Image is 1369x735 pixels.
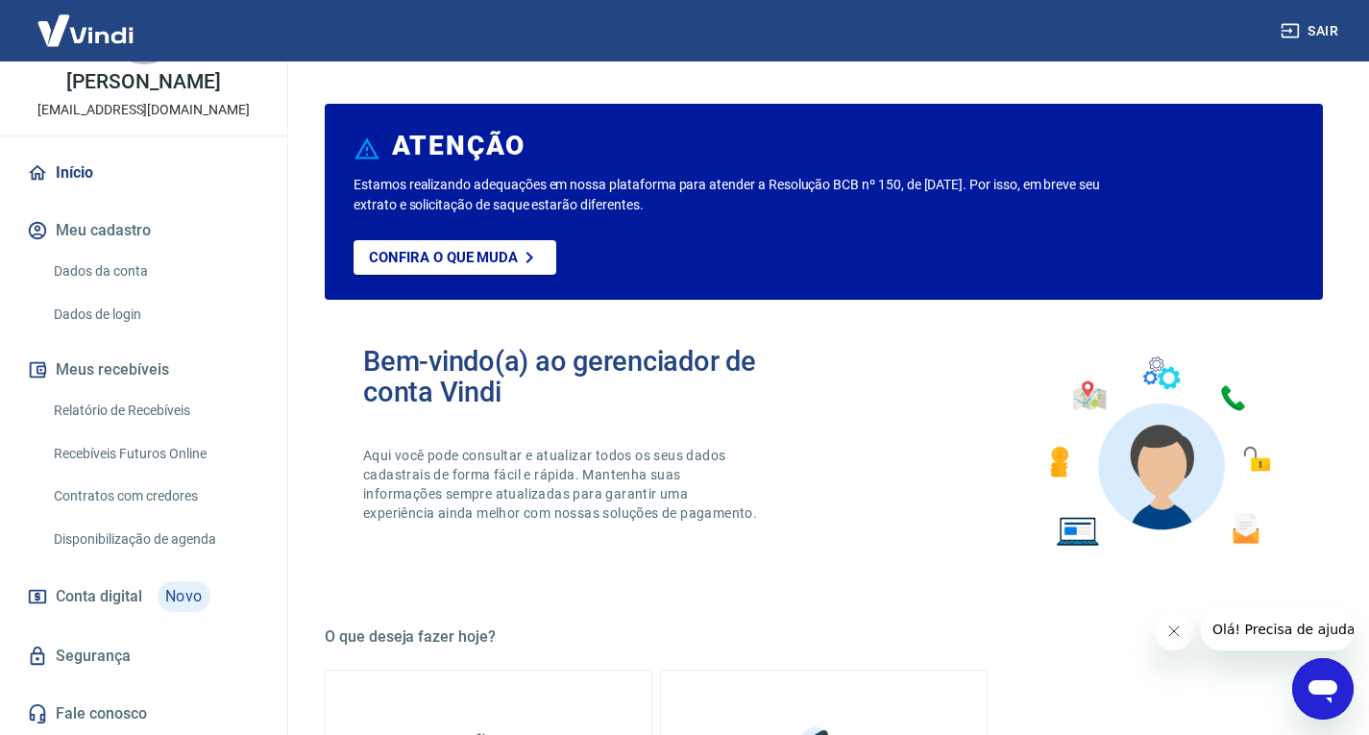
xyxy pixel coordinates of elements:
[23,1,148,60] img: Vindi
[46,477,264,516] a: Contratos com credores
[23,635,264,677] a: Segurança
[363,446,761,523] p: Aqui você pode consultar e atualizar todos os seus dados cadastrais de forma fácil e rápida. Mant...
[1277,13,1346,49] button: Sair
[363,346,824,407] h2: Bem-vindo(a) ao gerenciador de conta Vindi
[46,391,264,430] a: Relatório de Recebíveis
[1292,658,1354,720] iframe: Botão para abrir a janela de mensagens
[23,693,264,735] a: Fale conosco
[37,100,250,120] p: [EMAIL_ADDRESS][DOMAIN_NAME]
[354,175,1106,215] p: Estamos realizando adequações em nossa plataforma para atender a Resolução BCB nº 150, de [DATE]....
[23,152,264,194] a: Início
[158,581,210,612] span: Novo
[392,136,526,156] h6: ATENÇÃO
[23,574,264,620] a: Conta digitalNovo
[56,583,142,610] span: Conta digital
[325,627,1323,647] h5: O que deseja fazer hoje?
[23,209,264,252] button: Meu cadastro
[12,13,161,29] span: Olá! Precisa de ajuda?
[46,252,264,291] a: Dados da conta
[23,349,264,391] button: Meus recebíveis
[46,434,264,474] a: Recebíveis Futuros Online
[1201,608,1354,650] iframe: Mensagem da empresa
[46,520,264,559] a: Disponibilização de agenda
[46,295,264,334] a: Dados de login
[354,240,556,275] a: Confira o que muda
[66,72,220,92] p: [PERSON_NAME]
[1033,346,1284,558] img: Imagem de um avatar masculino com diversos icones exemplificando as funcionalidades do gerenciado...
[369,249,518,266] p: Confira o que muda
[1155,612,1193,650] iframe: Fechar mensagem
